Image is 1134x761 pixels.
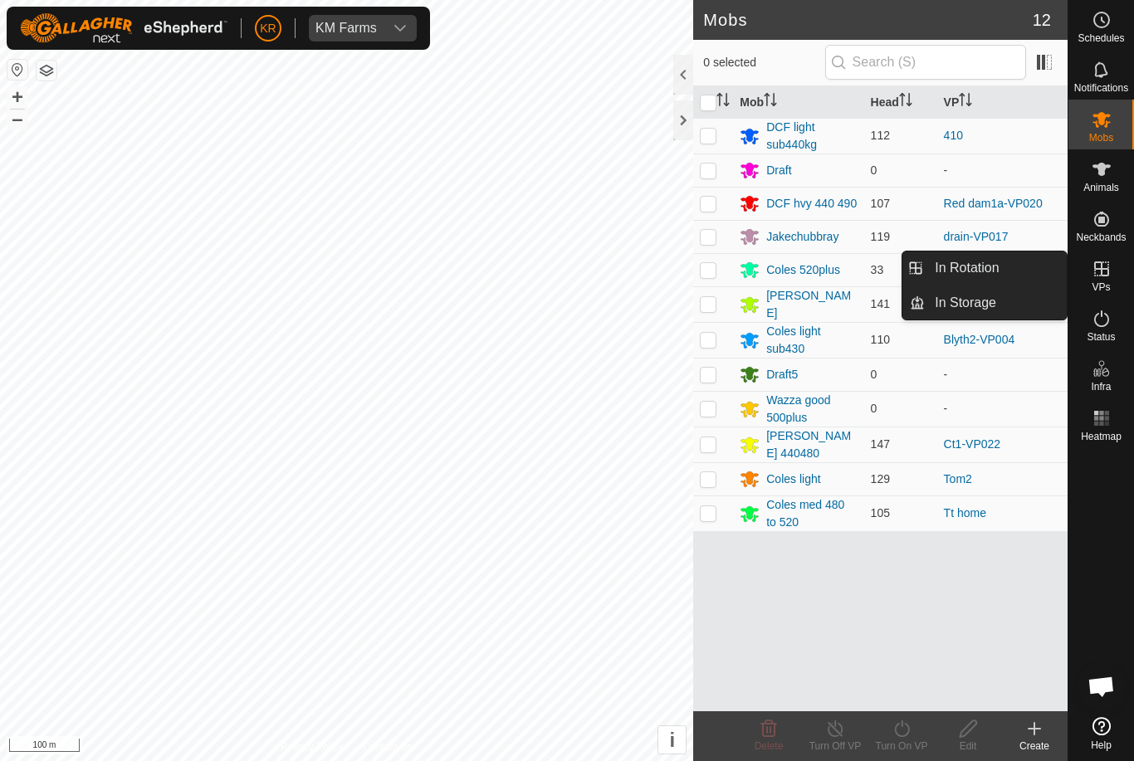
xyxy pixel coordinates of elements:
p-sorticon: Activate to sort [899,95,912,109]
p-sorticon: Activate to sort [959,95,972,109]
div: Coles light [766,471,820,488]
a: Privacy Policy [281,739,344,754]
span: KM Farms [309,15,384,41]
span: Infra [1091,382,1111,392]
a: Help [1068,710,1134,757]
div: Draft [766,162,791,179]
h2: Mobs [703,10,1033,30]
span: In Storage [935,293,996,313]
li: In Rotation [902,251,1067,285]
td: - [937,358,1068,391]
a: Ct1-VP022 [944,437,1000,451]
div: Coles med 480 to 520 [766,496,857,531]
li: In Storage [902,286,1067,320]
span: In Rotation [935,258,999,278]
span: 105 [871,506,890,520]
td: - [937,391,1068,427]
div: Jakechubbray [766,228,838,246]
th: Head [864,86,937,119]
span: 0 [871,368,877,381]
div: [PERSON_NAME] 440480 [766,427,857,462]
a: Tom2 [944,472,972,485]
span: Heatmap [1081,432,1122,441]
input: Search (S) [825,45,1026,80]
span: VPs [1092,282,1110,292]
span: Delete [755,740,784,752]
span: 0 [871,402,877,415]
a: 410 [944,129,963,142]
a: In Storage [925,286,1067,320]
span: 0 selected [703,54,824,71]
span: Neckbands [1076,232,1126,242]
span: 33 [871,263,884,276]
span: 110 [871,333,890,346]
button: – [7,109,27,129]
span: Status [1087,332,1115,342]
span: Animals [1083,183,1119,193]
div: Turn On VP [868,739,935,754]
a: drain-VP017 [944,230,1009,243]
span: 147 [871,437,890,451]
span: 0 [871,163,877,177]
span: 107 [871,197,890,210]
button: Reset Map [7,60,27,80]
div: Wazza good 500plus [766,392,857,427]
button: i [658,726,686,754]
button: + [7,87,27,107]
span: Schedules [1078,33,1124,43]
div: Coles light sub430 [766,323,857,358]
div: KM Farms [315,22,377,35]
span: 129 [871,472,890,485]
a: In Rotation [925,251,1067,285]
span: 141 [871,297,890,310]
a: Contact Us [363,739,412,754]
div: Draft5 [766,366,798,383]
span: Mobs [1089,133,1113,143]
img: Gallagher Logo [20,13,227,43]
span: 112 [871,129,890,142]
button: Map Layers [37,61,56,80]
th: VP [937,86,1068,119]
th: Mob [733,86,863,119]
p-sorticon: Activate to sort [764,95,777,109]
span: 12 [1033,7,1051,32]
span: i [669,729,675,751]
a: Red dam1a-VP020 [944,197,1043,210]
span: 119 [871,230,890,243]
div: Coles 520plus [766,261,840,279]
div: dropdown trigger [384,15,417,41]
div: Edit [935,739,1001,754]
div: [PERSON_NAME] [766,287,857,322]
a: Tt home [944,506,986,520]
span: Help [1091,740,1112,750]
div: DCF light sub440kg [766,119,857,154]
div: Create [1001,739,1068,754]
span: Notifications [1074,83,1128,93]
p-sorticon: Activate to sort [716,95,730,109]
div: DCF hvy 440 490 [766,195,857,212]
div: Turn Off VP [802,739,868,754]
span: KR [260,20,276,37]
div: Open chat [1077,661,1127,711]
a: Blyth2-VP004 [944,333,1015,346]
td: - [937,154,1068,187]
